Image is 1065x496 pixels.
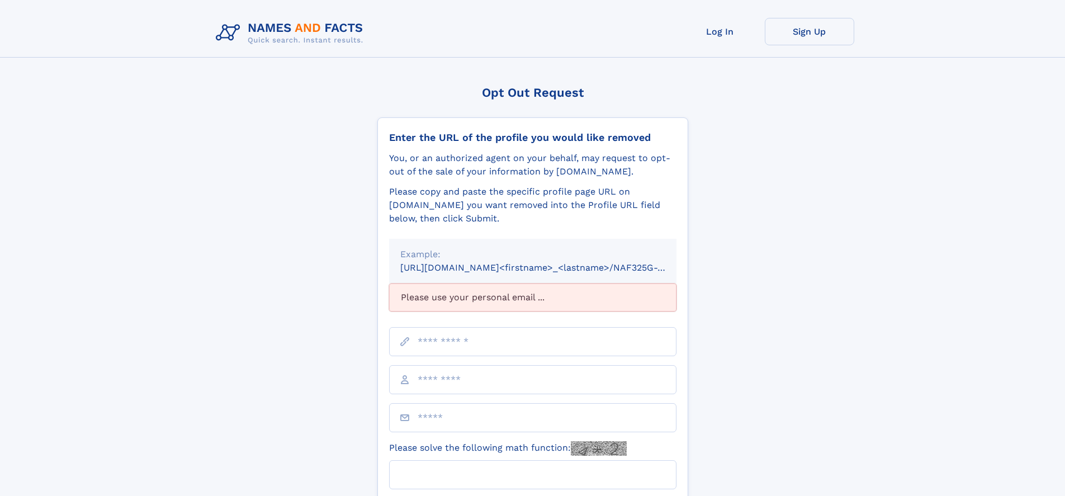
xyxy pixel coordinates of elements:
div: You, or an authorized agent on your behalf, may request to opt-out of the sale of your informatio... [389,152,676,178]
div: Opt Out Request [377,86,688,100]
div: Enter the URL of the profile you would like removed [389,131,676,144]
img: Logo Names and Facts [211,18,372,48]
div: Example: [400,248,665,261]
a: Log In [675,18,765,45]
label: Please solve the following math function: [389,441,627,456]
small: [URL][DOMAIN_NAME]<firstname>_<lastname>/NAF325G-xxxxxxxx [400,262,698,273]
div: Please copy and paste the specific profile page URL on [DOMAIN_NAME] you want removed into the Pr... [389,185,676,225]
div: Please use your personal email ... [389,284,676,311]
a: Sign Up [765,18,854,45]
